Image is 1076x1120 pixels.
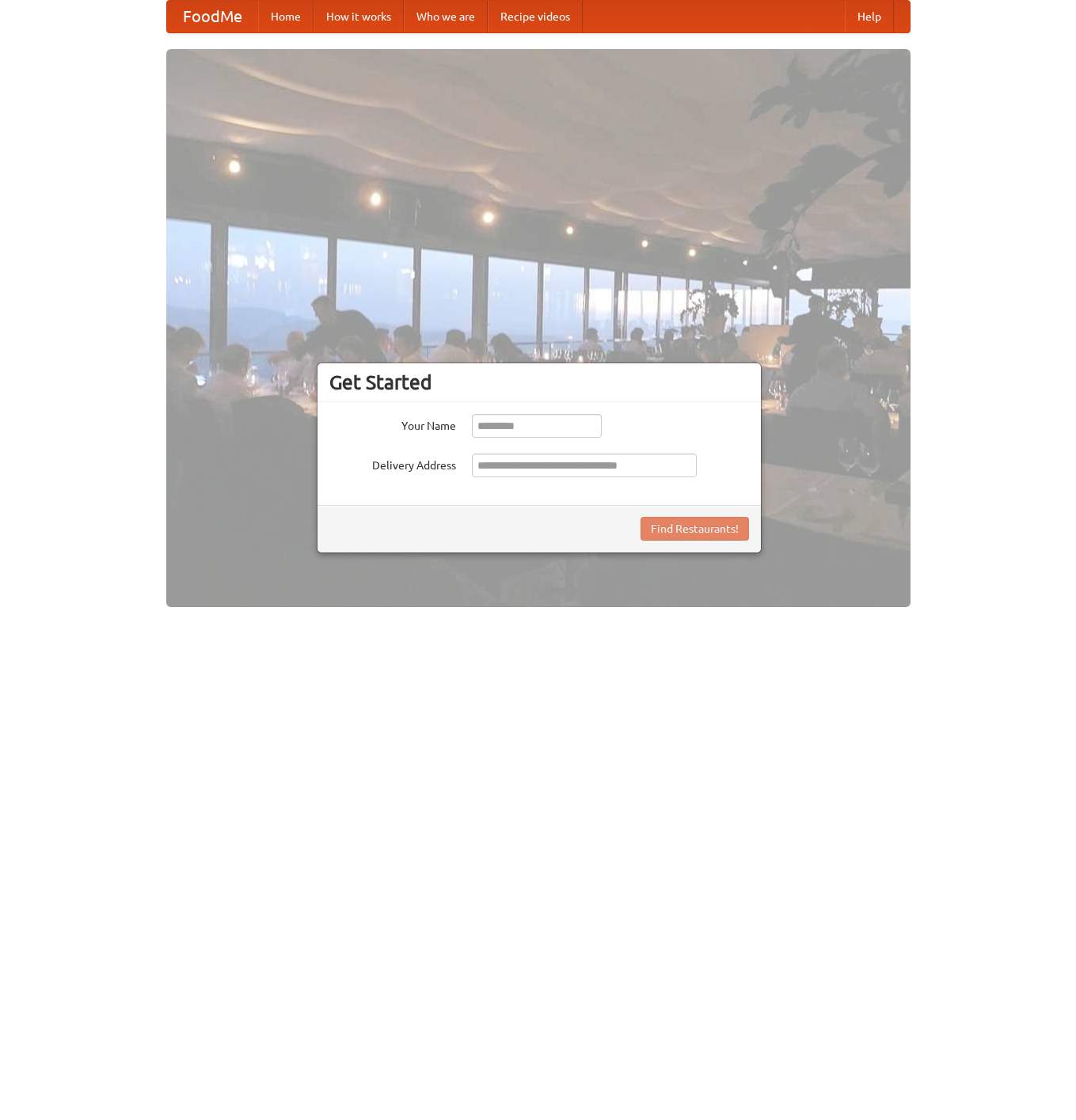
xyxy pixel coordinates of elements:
[404,1,488,32] a: Who we are
[314,1,404,32] a: How it works
[329,370,749,394] h3: Get Started
[167,1,258,32] a: FoodMe
[258,1,314,32] a: Home
[845,1,894,32] a: Help
[329,414,456,434] label: Your Name
[641,517,749,541] button: Find Restaurants!
[488,1,583,32] a: Recipe videos
[329,454,456,473] label: Delivery Address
